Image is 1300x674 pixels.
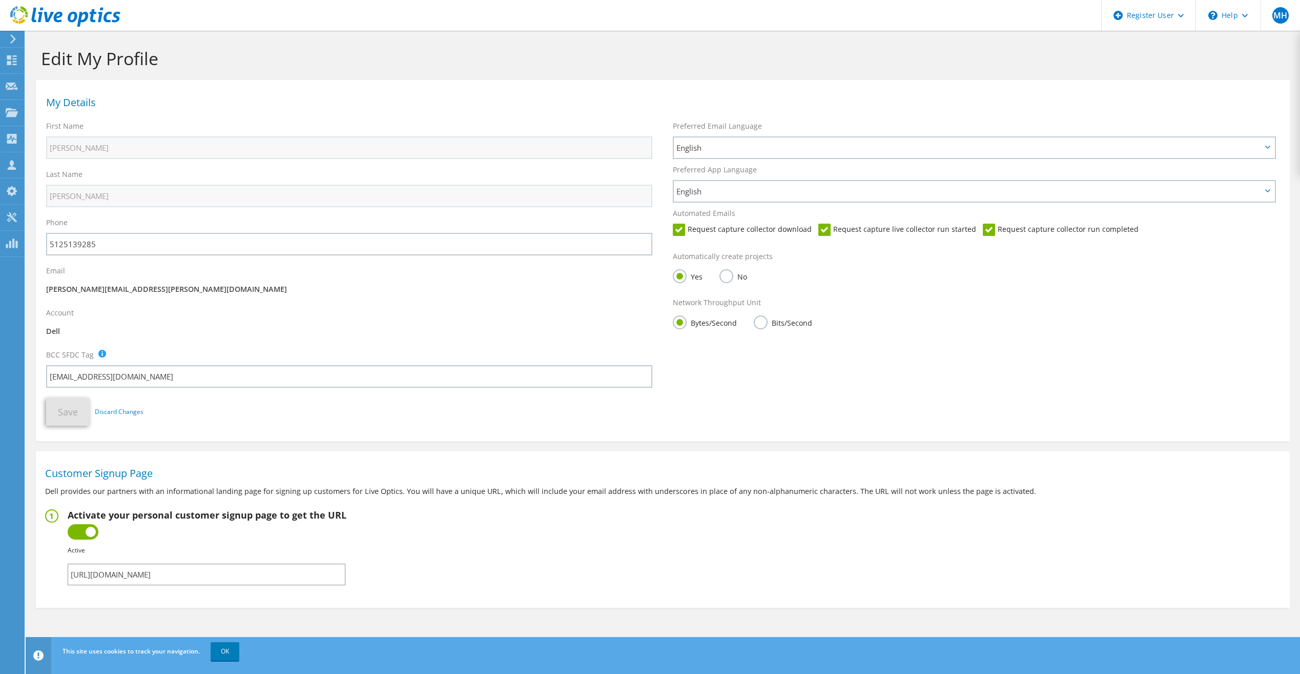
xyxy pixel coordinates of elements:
h2: Activate your personal customer signup page to get the URL [68,509,346,521]
label: First Name [46,121,84,131]
label: Automatically create projects [673,251,773,262]
label: Email [46,266,65,276]
label: Bits/Second [754,315,812,328]
label: Request capture live collector run started [818,224,976,236]
label: Last Name [46,169,82,180]
a: Discard Changes [95,406,143,418]
p: Dell [46,326,652,337]
p: [PERSON_NAME][EMAIL_ADDRESS][PERSON_NAME][DOMAIN_NAME] [46,284,652,295]
span: English [676,142,1262,154]
span: This site uses cookies to track your navigation. [63,647,200,656]
span: MH [1272,7,1289,24]
label: Preferred App Language [673,165,757,175]
label: Bytes/Second [673,315,737,328]
label: BCC SFDC Tag [46,350,94,360]
b: Active [68,546,85,554]
label: Phone [46,217,68,228]
label: Yes [673,269,703,282]
button: Save [46,398,90,426]
svg: \n [1208,11,1218,20]
p: Dell provides our partners with an informational landing page for signing up customers for Live O... [45,486,1281,497]
h1: My Details [46,97,1274,108]
label: Request capture collector run completed [983,224,1139,236]
label: No [719,269,747,282]
h1: Edit My Profile [41,48,1280,69]
span: English [676,185,1262,197]
a: OK [211,642,239,661]
label: Network Throughput Unit [673,298,761,308]
label: Automated Emails [673,208,735,219]
label: Request capture collector download [673,224,812,236]
label: Preferred Email Language [673,121,762,131]
h1: Customer Signup Page [45,468,1275,479]
label: Account [46,308,74,318]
